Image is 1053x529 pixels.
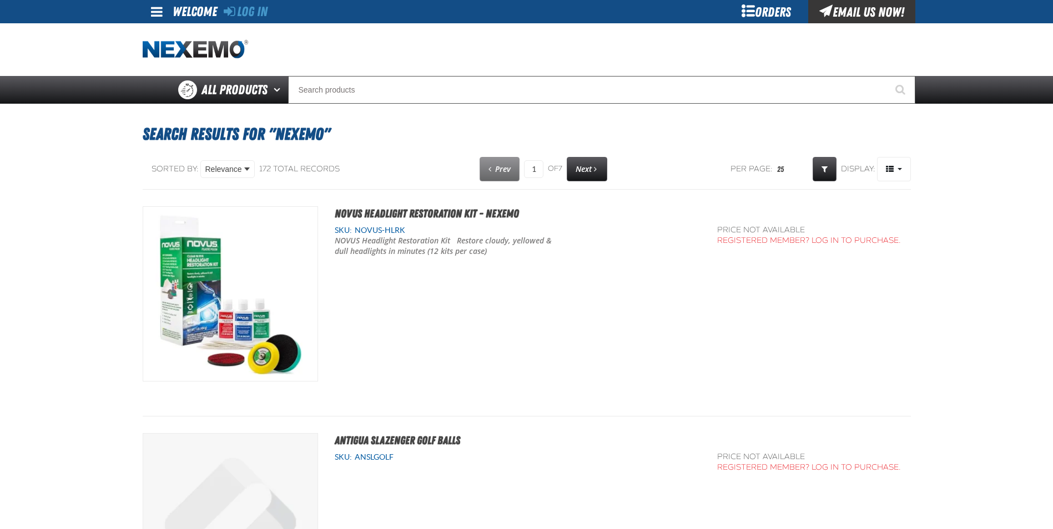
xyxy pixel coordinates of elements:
button: Product Grid Views Toolbar [877,157,911,181]
a: Home [143,40,248,59]
button: Open All Products pages [270,76,288,104]
span: NOVUS-HLRK [352,226,405,235]
span: All Products [201,80,268,100]
img: Novus Headlight Restoration Kit - Nexemo [143,207,318,381]
a: Log In [224,4,268,19]
span: ANSLGOLF [352,452,394,461]
div: SKU: [335,452,701,462]
a: Registered Member? Log In to purchase. [717,236,901,245]
span: Product Grid Views Toolbar [878,157,910,181]
button: Start Searching [888,76,915,104]
img: Nexemo logo [143,40,248,59]
span: 7 [558,164,562,173]
div: Price not available [717,452,901,462]
: View Details of the Novus Headlight Restoration Kit - Nexemo [143,207,318,381]
div: Price not available [717,225,901,236]
span: Display: [841,164,875,174]
h1: Search Results for "NEXEMO" [143,119,911,149]
a: Next page [567,157,607,181]
span: of [548,164,562,174]
a: Novus Headlight Restoration Kit - Nexemo [335,207,519,220]
p: NOVUS Headlight Restoration Kit Restore cloudy, yellowed & dull headlights in minutes (12 kits pe... [335,236,555,257]
a: Registered Member? Log In to purchase. [717,462,901,472]
a: Expand or Collapse Grid Filters [813,157,837,181]
input: Current page number [524,160,543,178]
span: Per page: [730,164,773,175]
span: Next [576,164,592,174]
div: SKU: [335,225,701,236]
div: 172 total records [259,164,340,175]
a: Antigua Slazenger Golf Balls [335,434,460,447]
span: Sorted By: [152,164,199,174]
span: Relevance [205,164,242,175]
input: Search [288,76,915,104]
